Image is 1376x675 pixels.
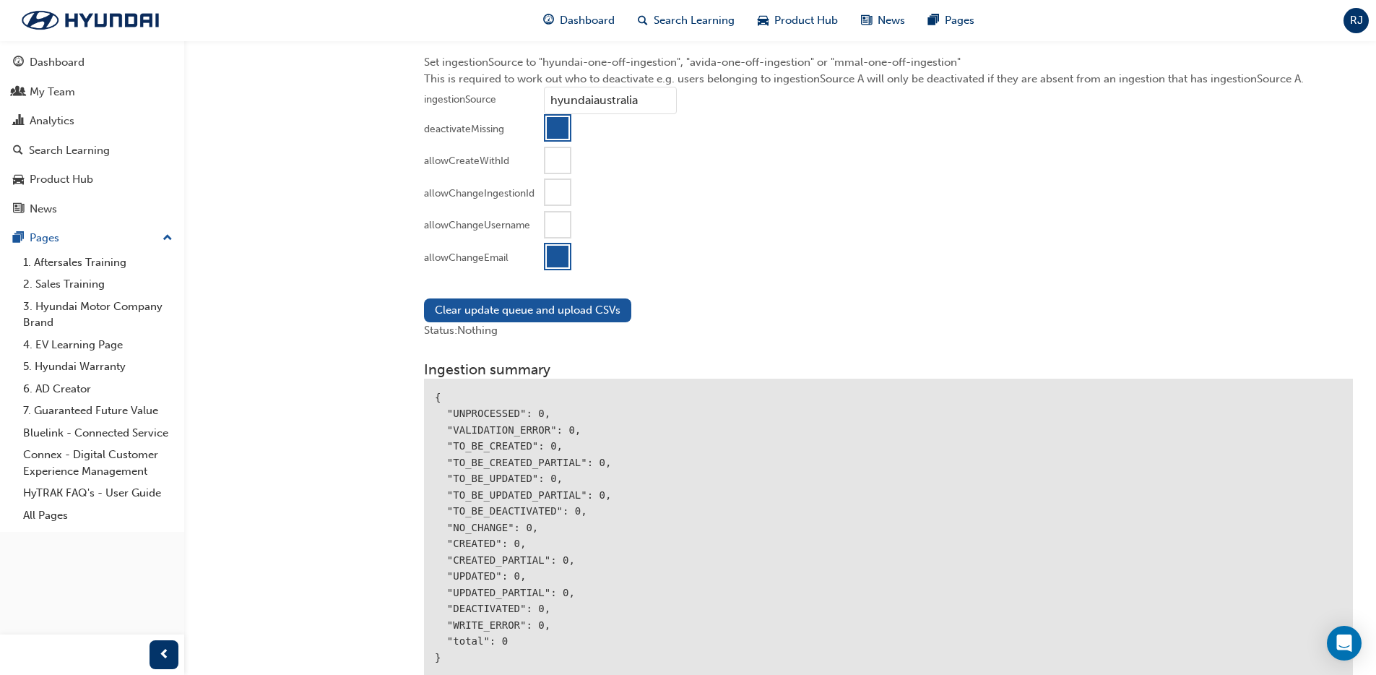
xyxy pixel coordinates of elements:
button: Pages [6,225,178,251]
button: RJ [1343,8,1369,33]
span: people-icon [13,86,24,99]
div: Search Learning [29,142,110,159]
span: search-icon [638,12,648,30]
div: Dashboard [30,54,85,71]
span: News [878,12,905,29]
button: DashboardMy TeamAnalyticsSearch LearningProduct HubNews [6,46,178,225]
div: Status: Nothing [424,322,1353,339]
span: Search Learning [654,12,735,29]
a: Bluelink - Connected Service [17,422,178,444]
div: My Team [30,84,75,100]
div: allowChangeEmail [424,251,509,265]
div: Open Intercom Messenger [1327,626,1362,661]
img: Trak [7,5,173,35]
span: news-icon [13,203,24,216]
a: 4. EV Learning Page [17,334,178,356]
div: allowCreateWithId [424,154,509,168]
a: 3. Hyundai Motor Company Brand [17,296,178,334]
a: 7. Guaranteed Future Value [17,400,178,422]
div: ingestionSource [424,93,496,107]
a: News [6,196,178,223]
div: allowChangeUsername [424,218,530,233]
a: Analytics [6,108,178,134]
a: 5. Hyundai Warranty [17,356,178,378]
h3: Ingestion summary [424,361,1353,378]
button: Clear update queue and upload CSVs [424,298,631,322]
span: Dashboard [560,12,615,29]
span: Product Hub [774,12,838,29]
div: deactivateMissing [424,122,504,137]
span: guage-icon [543,12,554,30]
span: search-icon [13,145,23,158]
a: HyTRAK FAQ's - User Guide [17,482,178,504]
span: up-icon [163,229,173,248]
a: 1. Aftersales Training [17,251,178,274]
div: Product Hub [30,171,93,188]
a: Product Hub [6,166,178,193]
span: pages-icon [13,232,24,245]
span: RJ [1350,12,1363,29]
div: Pages [30,230,59,246]
div: Analytics [30,113,74,129]
a: car-iconProduct Hub [746,6,849,35]
a: Connex - Digital Customer Experience Management [17,444,178,482]
a: Dashboard [6,49,178,76]
div: allowChangeIngestionId [424,186,535,201]
a: 2. Sales Training [17,273,178,296]
a: 6. AD Creator [17,378,178,400]
a: pages-iconPages [917,6,986,35]
div: News [30,201,57,218]
a: All Pages [17,504,178,527]
span: news-icon [861,12,872,30]
a: Search Learning [6,137,178,164]
span: car-icon [758,12,769,30]
span: chart-icon [13,115,24,128]
a: My Team [6,79,178,106]
span: pages-icon [928,12,939,30]
span: prev-icon [159,646,170,664]
span: Pages [945,12,974,29]
a: news-iconNews [849,6,917,35]
div: Set ingestionSource to "hyundai-one-off-ingestion", "avida-one-off-ingestion" or "mmal-one-off-in... [412,10,1364,287]
span: car-icon [13,173,24,186]
a: search-iconSearch Learning [626,6,746,35]
a: guage-iconDashboard [532,6,626,35]
input: ingestionSource [544,87,677,114]
span: guage-icon [13,56,24,69]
